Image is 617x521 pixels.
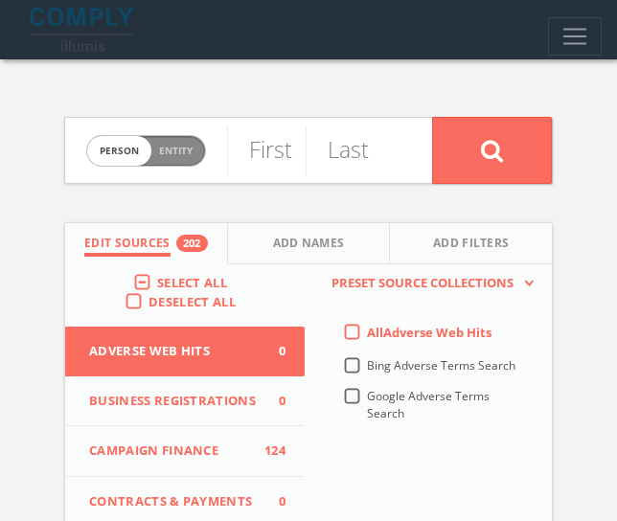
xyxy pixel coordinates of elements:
[257,492,286,511] span: 0
[89,442,257,461] span: Campaign Finance
[257,342,286,361] span: 0
[322,274,523,293] span: Preset Source Collections
[89,492,257,511] span: Contracts & Payments
[390,223,552,264] button: Add Filters
[322,274,535,293] button: Preset Source Collections
[367,388,490,421] span: Google Adverse Terms Search
[30,8,137,52] img: illumis
[89,392,257,411] span: Business Registrations
[65,223,228,264] button: Edit Sources202
[433,235,510,257] span: Add Filters
[273,235,345,257] span: Add Names
[65,426,305,477] button: Campaign Finance124
[84,235,171,257] span: Edit Sources
[257,392,286,411] span: 0
[228,223,391,264] button: Add Names
[89,342,257,361] span: Adverse Web Hits
[87,136,151,166] span: person
[367,357,515,374] span: Bing Adverse Terms Search
[257,442,286,461] span: 124
[367,324,491,341] span: All Adverse Web Hits
[548,17,602,56] button: Toggle navigation
[65,327,305,376] button: Adverse Web Hits0
[65,376,305,427] button: Business Registrations0
[149,293,236,310] span: Deselect All
[157,274,227,291] span: Select All
[159,144,193,158] span: Entity
[176,235,208,252] div: 202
